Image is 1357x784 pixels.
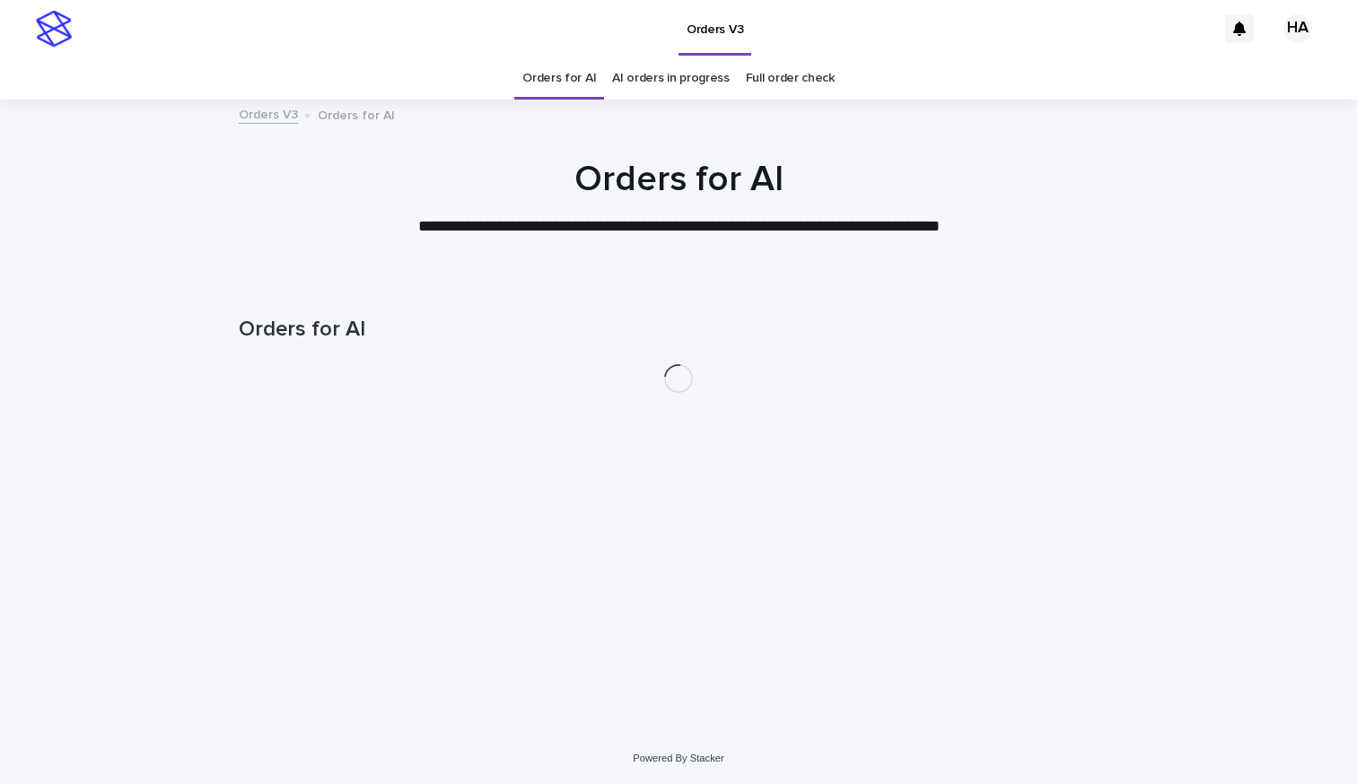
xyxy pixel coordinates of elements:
div: HA [1283,14,1312,43]
a: AI orders in progress [612,57,730,100]
a: Orders V3 [239,103,298,124]
img: stacker-logo-s-only.png [36,11,72,47]
p: Orders for AI [318,104,395,124]
h1: Orders for AI [239,158,1118,201]
a: Orders for AI [522,57,596,100]
h1: Orders for AI [239,317,1118,343]
a: Powered By Stacker [633,753,723,763]
a: Full order check [746,57,835,100]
